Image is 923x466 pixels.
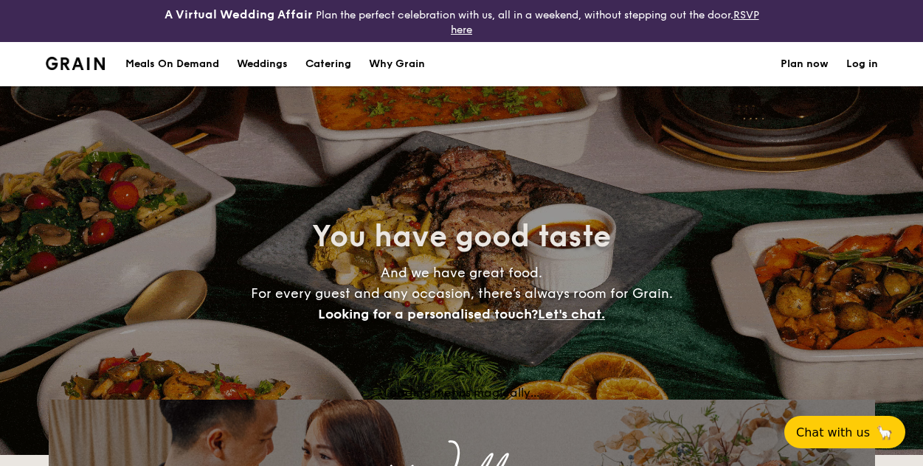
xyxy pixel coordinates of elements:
[784,416,905,448] button: Chat with us🦙
[846,42,878,86] a: Log in
[117,42,228,86] a: Meals On Demand
[781,42,829,86] a: Plan now
[297,42,360,86] a: Catering
[165,6,313,24] h4: A Virtual Wedding Affair
[237,42,288,86] div: Weddings
[538,306,605,322] span: Let's chat.
[796,425,870,439] span: Chat with us
[154,6,770,36] div: Plan the perfect celebration with us, all in a weekend, without stepping out the door.
[46,57,106,70] img: Grain
[369,42,425,86] div: Why Grain
[49,386,875,400] div: Loading menus magically...
[46,57,106,70] a: Logotype
[876,424,893,441] span: 🦙
[228,42,297,86] a: Weddings
[125,42,219,86] div: Meals On Demand
[305,42,351,86] h1: Catering
[360,42,434,86] a: Why Grain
